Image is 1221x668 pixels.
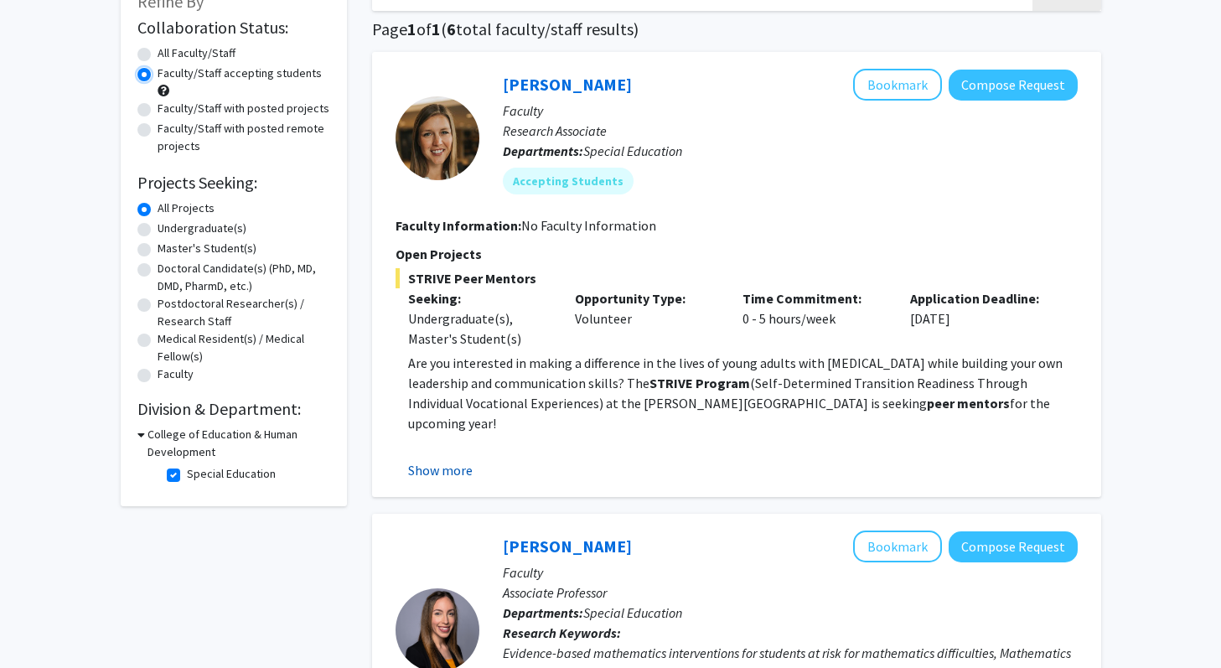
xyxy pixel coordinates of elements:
label: Undergraduate(s) [158,220,246,237]
span: STRIVE Peer Mentors [396,268,1078,288]
label: Postdoctoral Researcher(s) / Research Staff [158,295,330,330]
b: Research Keywords: [503,624,621,641]
mat-chip: Accepting Students [503,168,634,194]
h2: Division & Department: [137,399,330,419]
button: Compose Request to Jaclyn Benigno [949,70,1078,101]
span: No Faculty Information [521,217,656,234]
h2: Collaboration Status: [137,18,330,38]
label: All Faculty/Staff [158,44,235,62]
p: Faculty [503,101,1078,121]
h1: Page of ( total faculty/staff results) [372,19,1101,39]
b: Departments: [503,142,583,159]
label: All Projects [158,199,215,217]
a: [PERSON_NAME] [503,74,632,95]
strong: peer mentors [927,395,1010,412]
span: Special Education [583,604,682,621]
h2: Projects Seeking: [137,173,330,193]
strong: STRIVE Program [649,375,750,391]
p: Are you interested in making a difference in the lives of young adults with [MEDICAL_DATA] while ... [408,353,1078,433]
p: Time Commitment: [742,288,885,308]
button: Add Jessica Rodrigues to Bookmarks [853,531,942,562]
p: Open Projects [396,244,1078,264]
p: Faculty [503,562,1078,583]
label: Doctoral Candidate(s) (PhD, MD, DMD, PharmD, etc.) [158,260,330,295]
label: Faculty/Staff accepting students [158,65,322,82]
a: [PERSON_NAME] [503,536,632,557]
div: Volunteer [562,288,730,349]
label: Faculty/Staff with posted remote projects [158,120,330,155]
label: Faculty/Staff with posted projects [158,100,329,117]
p: Research Associate [503,121,1078,141]
div: 0 - 5 hours/week [730,288,898,349]
label: Special Education [187,465,276,483]
button: Show more [408,460,473,480]
div: [DATE] [898,288,1065,349]
span: 6 [447,18,456,39]
span: Special Education [583,142,682,159]
label: Faculty [158,365,194,383]
iframe: Chat [13,593,71,655]
button: Compose Request to Jessica Rodrigues [949,531,1078,562]
p: Associate Professor [503,583,1078,603]
b: Faculty Information: [396,217,521,234]
p: Opportunity Type: [575,288,717,308]
p: Seeking: [408,288,551,308]
p: Application Deadline: [910,288,1053,308]
span: 1 [432,18,441,39]
span: 1 [407,18,416,39]
label: Master's Student(s) [158,240,256,257]
b: Departments: [503,604,583,621]
label: Medical Resident(s) / Medical Fellow(s) [158,330,330,365]
div: Undergraduate(s), Master's Student(s) [408,308,551,349]
button: Add Jaclyn Benigno to Bookmarks [853,69,942,101]
h3: College of Education & Human Development [147,426,330,461]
